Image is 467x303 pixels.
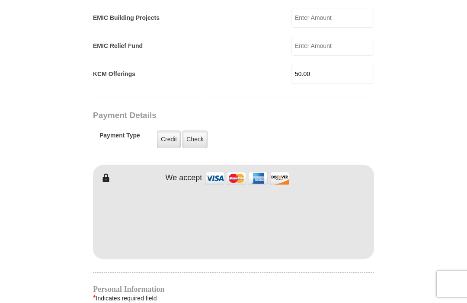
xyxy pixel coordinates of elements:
[99,132,140,144] h5: Payment Type
[182,131,208,148] label: Check
[166,173,202,183] h4: We accept
[204,169,291,188] img: credit cards accepted
[157,131,181,148] label: Credit
[93,286,374,293] h4: Personal Information
[291,9,374,28] input: Enter Amount
[291,37,374,56] input: Enter Amount
[93,70,135,79] label: KCM Offerings
[93,111,313,121] h3: Payment Details
[291,65,374,84] input: Enter Amount
[93,41,143,51] label: EMIC Relief Fund
[93,13,160,22] label: EMIC Building Projects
